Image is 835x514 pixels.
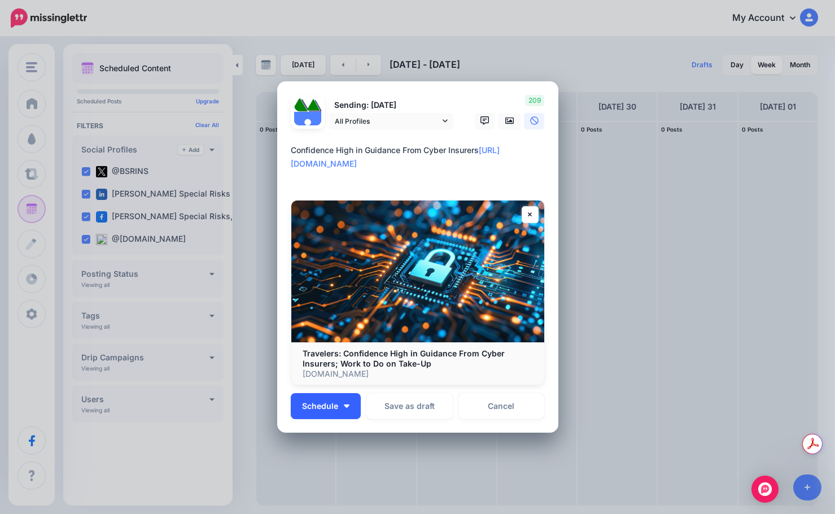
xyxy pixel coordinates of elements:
a: All Profiles [329,113,453,129]
span: 209 [525,95,544,106]
p: [DOMAIN_NAME] [303,369,533,379]
img: 1Q3z5d12-75797.jpg [308,98,321,112]
div: Open Intercom Messenger [751,476,779,503]
a: Cancel [458,393,545,419]
b: Travelers: Confidence High in Guidance From Cyber Insurers; Work to Do on Take-Up [303,349,505,368]
p: Sending: [DATE] [329,99,453,112]
img: Travelers: Confidence High in Guidance From Cyber Insurers; Work to Do on Take-Up [291,201,544,342]
button: Save as draft [366,393,453,419]
span: All Profiles [335,115,440,127]
img: arrow-down-white.png [344,404,349,408]
div: Confidence High in Guidance From Cyber Insurers [291,143,550,171]
img: user_default_image.png [294,112,321,139]
img: 379531_475505335829751_837246864_n-bsa122537.jpg [294,98,308,112]
button: Schedule [291,393,361,419]
span: Schedule [302,402,338,410]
